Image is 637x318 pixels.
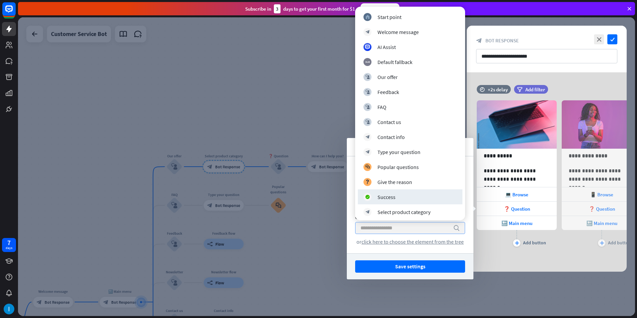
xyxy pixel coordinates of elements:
span: 🔙 Main menu [501,220,532,226]
i: block_bot_response [365,135,370,139]
div: 7 [7,240,11,246]
i: block_bot_response [365,210,370,214]
div: Add button [523,240,546,246]
span: 🔙 Main menu [586,220,617,226]
i: plus [600,241,604,245]
i: home_2 [365,15,370,19]
i: search [453,225,460,231]
div: Start point [377,14,401,20]
div: Type your question [377,149,420,155]
i: filter [517,87,522,92]
div: Subscribe now [360,3,399,14]
span: ❓ Question [589,206,615,212]
i: block_bot_response [365,150,370,154]
i: block_success [365,195,370,199]
i: block_user_input [365,120,370,124]
div: 3 [274,4,281,13]
div: Go to [355,214,465,220]
button: Open LiveChat chat widget [5,3,25,23]
i: close [594,34,604,44]
span: click here to choose the element from the tree [361,238,464,245]
span: ❓ Question [504,206,530,212]
div: Select product category [377,209,430,215]
div: Subscribe in days to get your first month for $1 [245,4,355,13]
button: Save settings [355,260,465,273]
span: Bot Response [485,37,519,44]
div: Default fallback [377,59,412,65]
i: block_user_input [365,90,370,94]
div: Popular questions [377,164,419,170]
div: or [355,238,465,245]
i: block_faq [365,165,370,169]
div: Contact info [377,134,405,140]
span: 📱 Browse [590,191,613,198]
div: AI Assist [377,44,396,50]
div: Give the reason [377,179,412,185]
span: Add filter [525,86,545,93]
i: plus [515,241,519,245]
div: Contact us [377,119,401,125]
div: +2s delay [488,86,508,93]
div: Add button [608,240,631,246]
i: time [480,87,485,92]
div: Our offer [377,74,398,80]
i: block_fallback [365,60,370,64]
span: 💻 Browse [505,191,528,198]
div: Feedback [377,89,399,95]
i: block_bot_response [365,30,370,34]
div: FAQ [377,104,386,110]
i: check [607,34,617,44]
i: block_question [365,180,369,184]
div: Success [377,194,395,200]
i: block_bot_response [476,38,482,44]
i: block_user_input [365,75,370,79]
div: days [6,246,12,250]
div: Welcome message [377,29,419,35]
a: 7 days [2,238,16,252]
i: block_user_input [365,105,370,109]
img: preview [477,100,557,149]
